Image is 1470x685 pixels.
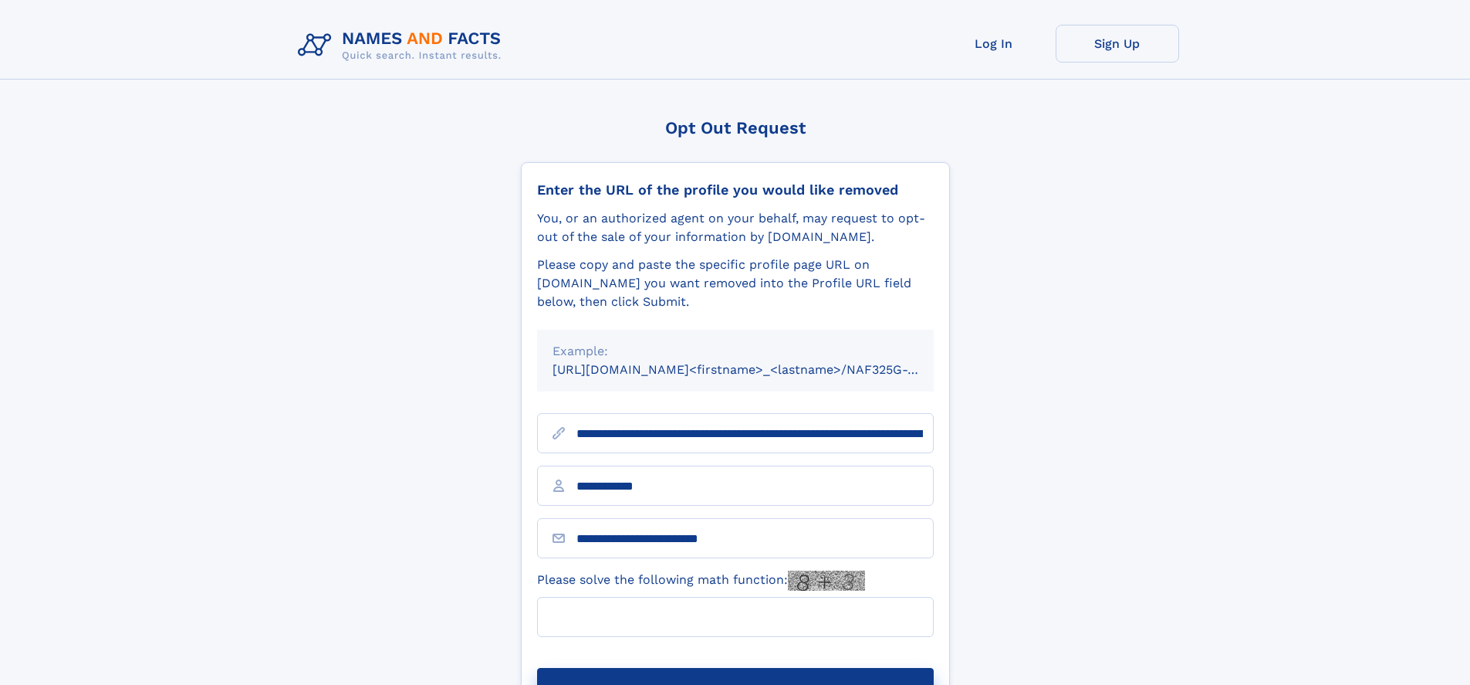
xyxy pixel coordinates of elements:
[537,209,934,246] div: You, or an authorized agent on your behalf, may request to opt-out of the sale of your informatio...
[932,25,1056,63] a: Log In
[537,571,865,591] label: Please solve the following math function:
[553,362,963,377] small: [URL][DOMAIN_NAME]<firstname>_<lastname>/NAF325G-xxxxxxxx
[553,342,918,361] div: Example:
[537,181,934,198] div: Enter the URL of the profile you would like removed
[521,118,950,137] div: Opt Out Request
[1056,25,1179,63] a: Sign Up
[292,25,514,66] img: Logo Names and Facts
[537,256,934,311] div: Please copy and paste the specific profile page URL on [DOMAIN_NAME] you want removed into the Pr...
